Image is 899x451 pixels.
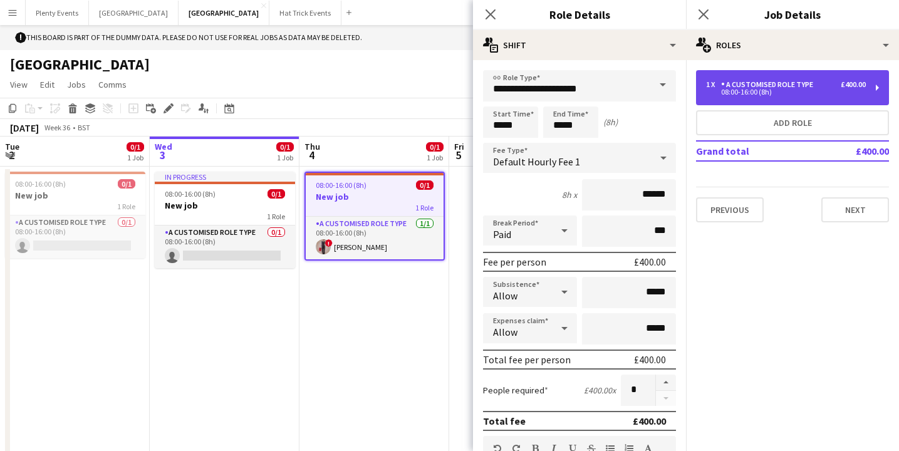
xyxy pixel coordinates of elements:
[454,141,464,152] span: Fri
[426,142,444,152] span: 0/1
[179,1,269,25] button: [GEOGRAPHIC_DATA]
[483,415,526,427] div: Total fee
[706,80,721,89] div: 1 x
[89,1,179,25] button: [GEOGRAPHIC_DATA]
[633,415,666,427] div: £400.00
[155,172,295,268] app-job-card: In progress08:00-16:00 (8h)0/1New job1 RoleA Customised Role Type0/108:00-16:00 (8h)
[62,76,91,93] a: Jobs
[841,80,866,89] div: £400.00
[316,180,366,190] span: 08:00-16:00 (8h)
[40,79,55,90] span: Edit
[35,76,60,93] a: Edit
[483,385,548,396] label: People required
[493,228,511,241] span: Paid
[267,212,285,221] span: 1 Role
[10,122,39,134] div: [DATE]
[584,385,616,396] div: £400.00 x
[10,55,150,74] h1: [GEOGRAPHIC_DATA]
[5,215,145,258] app-card-role: A Customised Role Type0/108:00-16:00 (8h)
[268,189,285,199] span: 0/1
[78,123,90,132] div: BST
[473,30,686,60] div: Shift
[603,117,618,128] div: (8h)
[10,79,28,90] span: View
[117,202,135,211] span: 1 Role
[821,197,889,222] button: Next
[483,353,571,366] div: Total fee per person
[493,155,580,168] span: Default Hourly Fee 1
[127,153,143,162] div: 1 Job
[5,76,33,93] a: View
[656,375,676,391] button: Increase
[67,79,86,90] span: Jobs
[155,172,295,182] div: In progress
[634,353,666,366] div: £400.00
[325,239,333,247] span: !
[416,180,434,190] span: 0/1
[696,141,814,161] td: Grand total
[304,141,320,152] span: Thu
[452,148,464,162] span: 5
[269,1,341,25] button: Hat Trick Events
[696,110,889,135] button: Add role
[706,89,866,95] div: 08:00-16:00 (8h)
[155,200,295,211] h3: New job
[127,142,144,152] span: 0/1
[276,142,294,152] span: 0/1
[415,203,434,212] span: 1 Role
[26,1,89,25] button: Plenty Events
[3,148,19,162] span: 2
[98,79,127,90] span: Comms
[634,256,666,268] div: £400.00
[686,30,899,60] div: Roles
[118,179,135,189] span: 0/1
[306,217,444,259] app-card-role: A Customised Role Type1/108:00-16:00 (8h)![PERSON_NAME]
[5,172,145,258] app-job-card: 08:00-16:00 (8h)0/1New job1 RoleA Customised Role Type0/108:00-16:00 (8h)
[493,289,517,302] span: Allow
[15,179,66,189] span: 08:00-16:00 (8h)
[493,326,517,338] span: Allow
[5,141,19,152] span: Tue
[15,32,26,43] span: !
[721,80,818,89] div: A Customised Role Type
[814,141,889,161] td: £400.00
[41,123,73,132] span: Week 36
[155,225,295,268] app-card-role: A Customised Role Type0/108:00-16:00 (8h)
[483,256,546,268] div: Fee per person
[277,153,293,162] div: 1 Job
[303,148,320,162] span: 4
[696,197,764,222] button: Previous
[5,190,145,201] h3: New job
[93,76,132,93] a: Comms
[165,189,216,199] span: 08:00-16:00 (8h)
[686,6,899,23] h3: Job Details
[473,6,686,23] h3: Role Details
[562,189,577,200] div: 8h x
[306,191,444,202] h3: New job
[427,153,443,162] div: 1 Job
[155,141,172,152] span: Wed
[304,172,445,261] app-job-card: 08:00-16:00 (8h)0/1New job1 RoleA Customised Role Type1/108:00-16:00 (8h)![PERSON_NAME]
[153,148,172,162] span: 3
